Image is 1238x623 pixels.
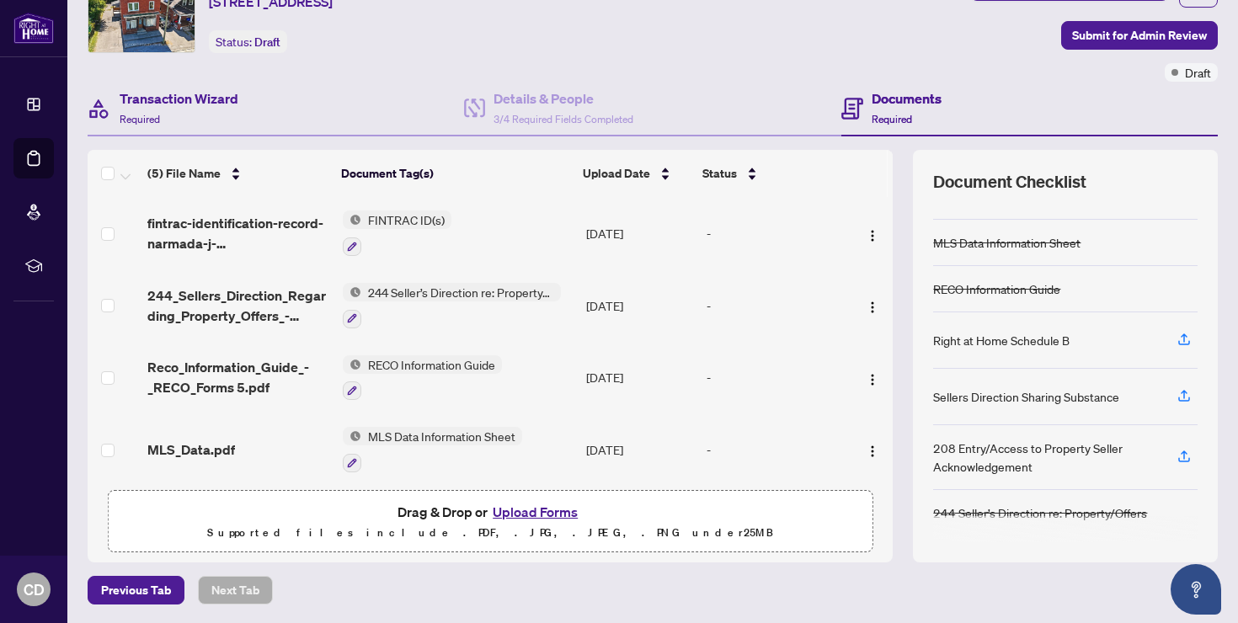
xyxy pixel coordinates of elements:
div: 208 Entry/Access to Property Seller Acknowledgement [933,439,1157,476]
button: Logo [859,292,886,319]
img: logo [13,13,54,44]
span: CD [24,578,45,601]
h4: Transaction Wizard [120,88,238,109]
th: (5) File Name [141,150,334,197]
td: [DATE] [579,342,700,414]
span: FINTRAC ID(s) [361,210,451,229]
div: RECO Information Guide [933,280,1060,298]
button: Submit for Admin Review [1061,21,1218,50]
div: MLS Data Information Sheet [933,233,1081,252]
img: Logo [866,445,879,458]
button: Open asap [1171,564,1221,615]
span: Draft [254,35,280,50]
h4: Details & People [494,88,633,109]
img: Status Icon [343,283,361,301]
span: (5) File Name [147,164,221,183]
span: Previous Tab [101,577,171,604]
button: Status Icon244 Seller’s Direction re: Property/Offers [343,283,561,328]
div: - [707,440,844,459]
span: Drag & Drop orUpload FormsSupported files include .PDF, .JPG, .JPEG, .PNG under25MB [109,491,872,553]
button: Next Tab [198,576,273,604]
td: [DATE] [579,269,700,342]
td: [DATE] [579,413,700,486]
span: Submit for Admin Review [1072,22,1207,49]
div: Right at Home Schedule B [933,331,1070,349]
button: Previous Tab [88,576,184,604]
div: - [707,224,844,242]
img: Logo [866,373,879,386]
button: Status IconRECO Information Guide [343,355,502,401]
h4: Documents [872,88,942,109]
span: 244_Sellers_Direction_Regarding_Property_Offers_-_PropTx-[PERSON_NAME].pdf [147,285,328,326]
img: Status Icon [343,355,361,374]
span: MLS_Data.pdf [147,439,235,460]
button: Logo [859,220,886,247]
span: RECO Information Guide [361,355,502,374]
img: Logo [866,229,879,242]
img: Status Icon [343,427,361,445]
p: Supported files include .PDF, .JPG, .JPEG, .PNG under 25 MB [119,523,862,543]
th: Upload Date [576,150,696,197]
img: Status Icon [343,210,361,229]
th: Status [696,150,846,197]
div: Status: [209,30,287,53]
span: MLS Data Information Sheet [361,427,522,445]
button: Status IconMLS Data Information Sheet [343,427,522,472]
td: [DATE] [579,197,700,269]
span: Required [120,113,160,125]
img: Logo [866,301,879,314]
span: Drag & Drop or [398,501,583,523]
button: Logo [859,436,886,463]
span: Upload Date [583,164,650,183]
div: - [707,368,844,386]
span: Draft [1185,63,1211,82]
span: Required [872,113,912,125]
button: Status IconFINTRAC ID(s) [343,210,451,256]
span: Reco_Information_Guide_-_RECO_Forms 5.pdf [147,357,328,397]
span: 244 Seller’s Direction re: Property/Offers [361,283,561,301]
div: - [707,296,844,315]
span: Status [702,164,737,183]
span: Document Checklist [933,170,1086,194]
div: Sellers Direction Sharing Substance [933,387,1119,406]
span: fintrac-identification-record-narmada-j-[PERSON_NAME]-20250924-071116.pdf [147,213,328,253]
th: Document Tag(s) [334,150,577,197]
span: 3/4 Required Fields Completed [494,113,633,125]
div: 244 Seller’s Direction re: Property/Offers [933,503,1147,522]
button: Logo [859,364,886,391]
button: Upload Forms [488,501,583,523]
